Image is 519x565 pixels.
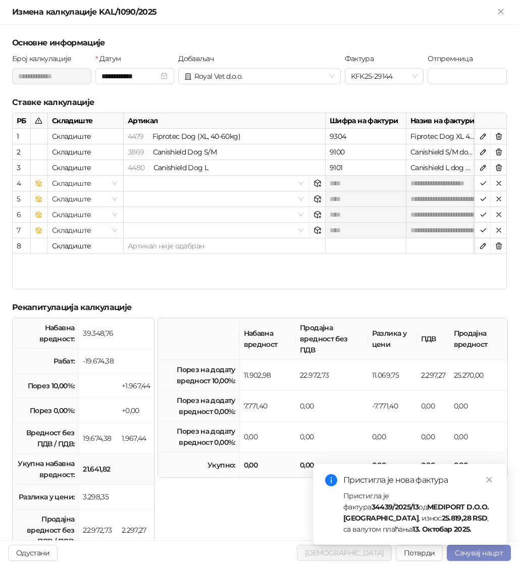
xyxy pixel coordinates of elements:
td: -7.771,40 [368,391,417,422]
div: Складиште [48,238,124,254]
td: Набавна вредност: [13,318,79,349]
div: Пристигла је нова фактура [343,474,495,486]
label: Датум [95,53,127,64]
div: 6 [17,209,26,220]
th: Набавна вредност [240,318,296,360]
h5: Основне информације [12,37,507,49]
span: Складиште [52,191,119,207]
div: Измена калкулације KAL/1090/2025 [12,6,495,18]
td: 1.967,44 [118,423,154,454]
strong: 34439/2025/13 [372,502,419,511]
td: Порез 0,00%: [13,398,79,423]
div: Назив на фактури [406,113,479,129]
div: 4 [17,178,26,189]
button: Close [495,6,507,18]
div: 9304 [326,129,406,144]
th: Продајна вредност без ПДВ [296,318,368,360]
td: Укупно: [158,452,239,477]
th: Разлика у цени [368,318,417,360]
button: [DEMOGRAPHIC_DATA] [297,545,391,561]
div: Складиште [48,113,124,129]
td: 0,00 [368,452,417,477]
div: Canishield L dog GB 1X65cm [406,160,479,176]
div: Складиште [48,144,124,160]
div: Пристигла је фактура од , износ , са валутом плаћања [343,490,495,535]
span: 4480 [128,163,144,172]
label: Отпремница [428,53,479,64]
span: 4479 | Fiprotec Dog (XL, 40-60kg) [128,132,240,141]
h5: Рекапитулација калкулације [12,301,507,314]
label: Добављач [178,53,220,64]
td: +0,00 [118,398,154,423]
td: 19.674,38 [79,423,118,454]
div: 9100 [326,144,406,160]
span: Складиште [52,207,119,222]
td: -19.674,38 [79,349,118,374]
div: 2 [17,146,26,158]
strong: 13. Октобар 2025. [412,525,471,534]
span: Складиште [52,176,119,191]
td: 0,00 [296,422,368,452]
td: Продајна вредност без ПДВ / ПДВ: [13,509,79,551]
div: Шифра на фактури [326,113,406,129]
td: 2.297,27 [417,360,450,391]
td: 21.641,82 [79,454,118,485]
td: Рабат: [13,349,79,374]
span: 3869 [128,147,144,157]
div: 5 [17,193,26,204]
td: 0,00 [240,422,296,452]
strong: 25.819,28 RSD [442,513,488,523]
span: Складиште [52,223,119,238]
td: 22.972,73 [296,360,368,391]
div: Артикал [124,113,326,129]
span: 4479 [128,132,143,141]
th: ПДВ [417,318,450,360]
input: Отпремница [428,68,507,84]
td: +1.967,44 [118,374,154,398]
button: Потврди [396,545,443,561]
label: Број калкулације [12,53,78,64]
input: Датум [101,71,159,82]
td: Порез на додату вредност 10,00%: [158,360,239,391]
td: 11.069,75 [368,360,417,391]
span: info-circle [325,474,337,486]
button: Одустани [8,545,58,561]
div: 1 [17,131,26,142]
span: 3869 | Canishield Dog S/M [128,147,217,157]
div: РБ [13,113,31,129]
td: 0,00 [450,391,507,422]
span: KFK25-29144 [351,69,418,84]
a: Close [484,474,495,485]
td: 39.348,76 [79,318,118,349]
td: 11.902,98 [240,360,296,391]
td: 7.771,40 [240,391,296,422]
button: Сачувај нацрт [447,545,511,561]
td: 2.297,27 [118,509,154,551]
td: 0,00 [450,452,507,477]
td: 0,00 [417,391,450,422]
span: Артикал није одабран [128,241,204,250]
td: 0,00 [417,422,450,452]
div: 8 [17,240,26,251]
td: 22.972,73 [79,509,118,551]
div: 7 [17,225,26,236]
td: 0,00 [240,452,296,477]
td: Порез на додату вредност 0,00%: [158,391,239,422]
td: 0,00 [296,391,368,422]
input: Број калкулације [12,68,91,84]
td: 0,00 [296,452,368,477]
td: Разлика у цени: [13,485,79,509]
label: Фактура [345,53,380,64]
div: Складиште [48,129,124,144]
div: 9101 [326,160,406,176]
td: Укупна набавна вредност: [13,454,79,485]
div: 3 [17,162,26,173]
th: Продајна вредност [450,318,507,360]
div: Складиште [48,160,124,176]
td: Вредност без ПДВ / ПДВ: [13,423,79,454]
span: 4480 | Canishield Dog L [128,163,208,172]
div: Canishield S/M dog GB 1X48cm [406,144,479,160]
td: 3.298,35 [79,485,118,509]
td: Порез 10,00%: [13,374,79,398]
td: 0,00 [368,422,417,452]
